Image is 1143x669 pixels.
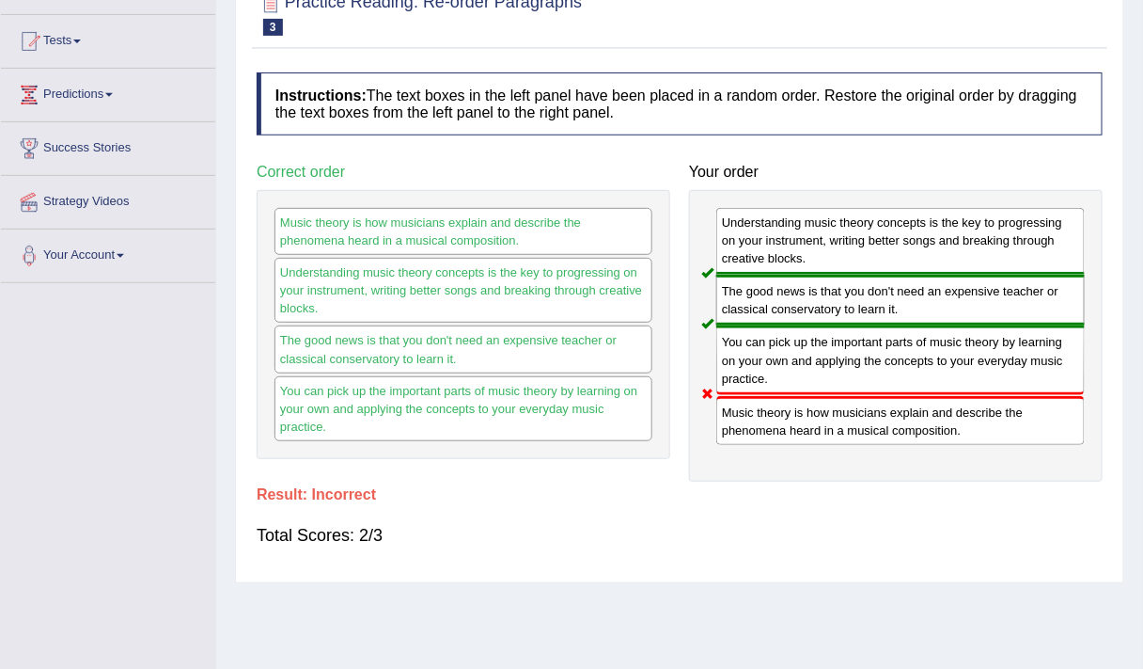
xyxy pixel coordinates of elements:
div: Music theory is how musicians explain and describe the phenomena heard in a musical composition. [274,208,652,255]
div: The good news is that you don't need an expensive teacher or classical conservatory to learn it. [274,326,652,373]
h4: Your order [689,164,1103,181]
a: Tests [1,15,215,62]
div: Music theory is how musicians explain and describe the phenomena heard in a musical composition. [716,396,1085,445]
div: Understanding music theory concepts is the key to progressing on your instrument, writing better ... [274,258,652,323]
h4: The text boxes in the left panel have been placed in a random order. Restore the original order b... [257,72,1103,135]
a: Success Stories [1,122,215,169]
span: 3 [263,19,283,36]
div: You can pick up the important parts of music theory by learning on your own and applying the conc... [716,326,1085,394]
h4: Correct order [257,164,670,181]
a: Your Account [1,230,215,277]
div: Understanding music theory concepts is the key to progressing on your instrument, writing better ... [716,208,1085,275]
div: Total Scores: 2/3 [257,513,1103,558]
div: You can pick up the important parts of music theory by learning on your own and applying the conc... [274,376,652,441]
div: The good news is that you don't need an expensive teacher or classical conservatory to learn it. [716,275,1085,326]
b: Instructions: [275,88,367,104]
a: Predictions [1,69,215,116]
h4: Result: [257,486,1103,503]
a: Strategy Videos [1,176,215,223]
